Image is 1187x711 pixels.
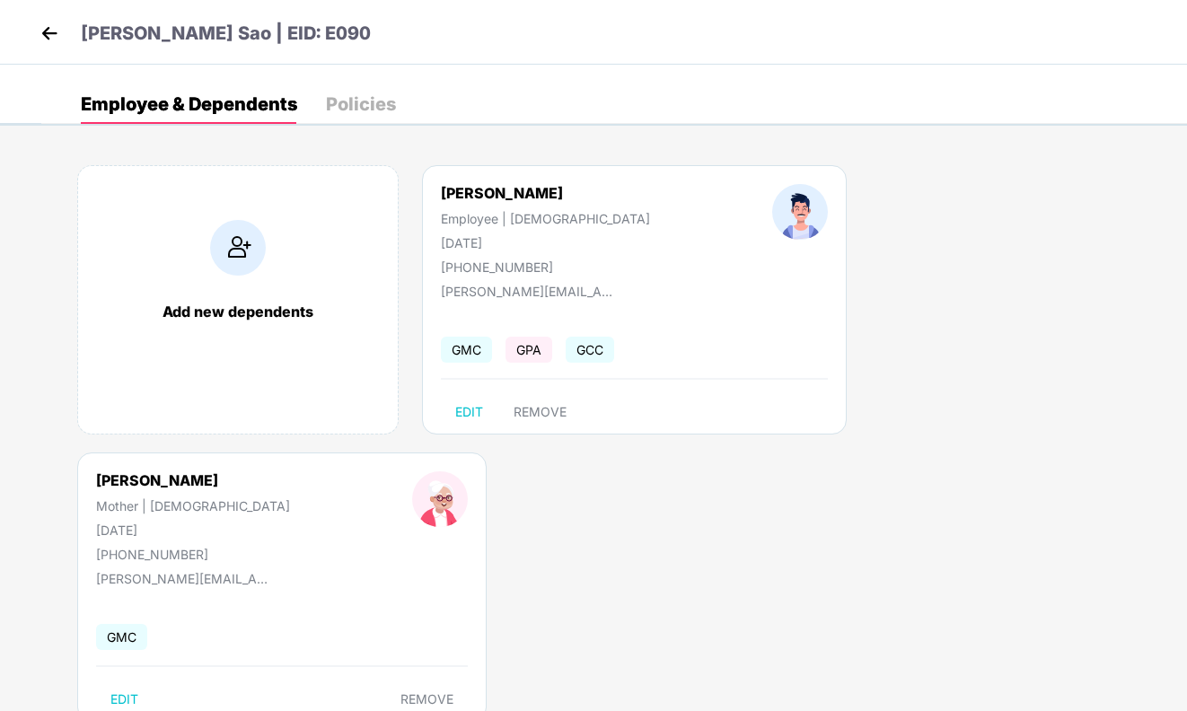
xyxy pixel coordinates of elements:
[81,95,297,113] div: Employee & Dependents
[96,498,290,513] div: Mother | [DEMOGRAPHIC_DATA]
[772,184,828,240] img: profileImage
[326,95,396,113] div: Policies
[506,337,552,363] span: GPA
[441,259,650,275] div: [PHONE_NUMBER]
[441,235,650,250] div: [DATE]
[36,20,63,47] img: back
[96,303,380,320] div: Add new dependents
[566,337,614,363] span: GCC
[96,624,147,650] span: GMC
[110,692,138,707] span: EDIT
[400,692,453,707] span: REMOVE
[96,471,290,489] div: [PERSON_NAME]
[441,184,650,202] div: [PERSON_NAME]
[210,220,266,276] img: addIcon
[441,337,492,363] span: GMC
[455,405,483,419] span: EDIT
[96,522,290,538] div: [DATE]
[499,398,581,426] button: REMOVE
[412,471,468,527] img: profileImage
[514,405,567,419] span: REMOVE
[441,284,620,299] div: [PERSON_NAME][EMAIL_ADDRESS][DOMAIN_NAME]
[441,211,650,226] div: Employee | [DEMOGRAPHIC_DATA]
[96,547,290,562] div: [PHONE_NUMBER]
[81,20,371,48] p: [PERSON_NAME] Sao | EID: E090
[96,571,276,586] div: [PERSON_NAME][EMAIL_ADDRESS][DOMAIN_NAME]
[441,398,497,426] button: EDIT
